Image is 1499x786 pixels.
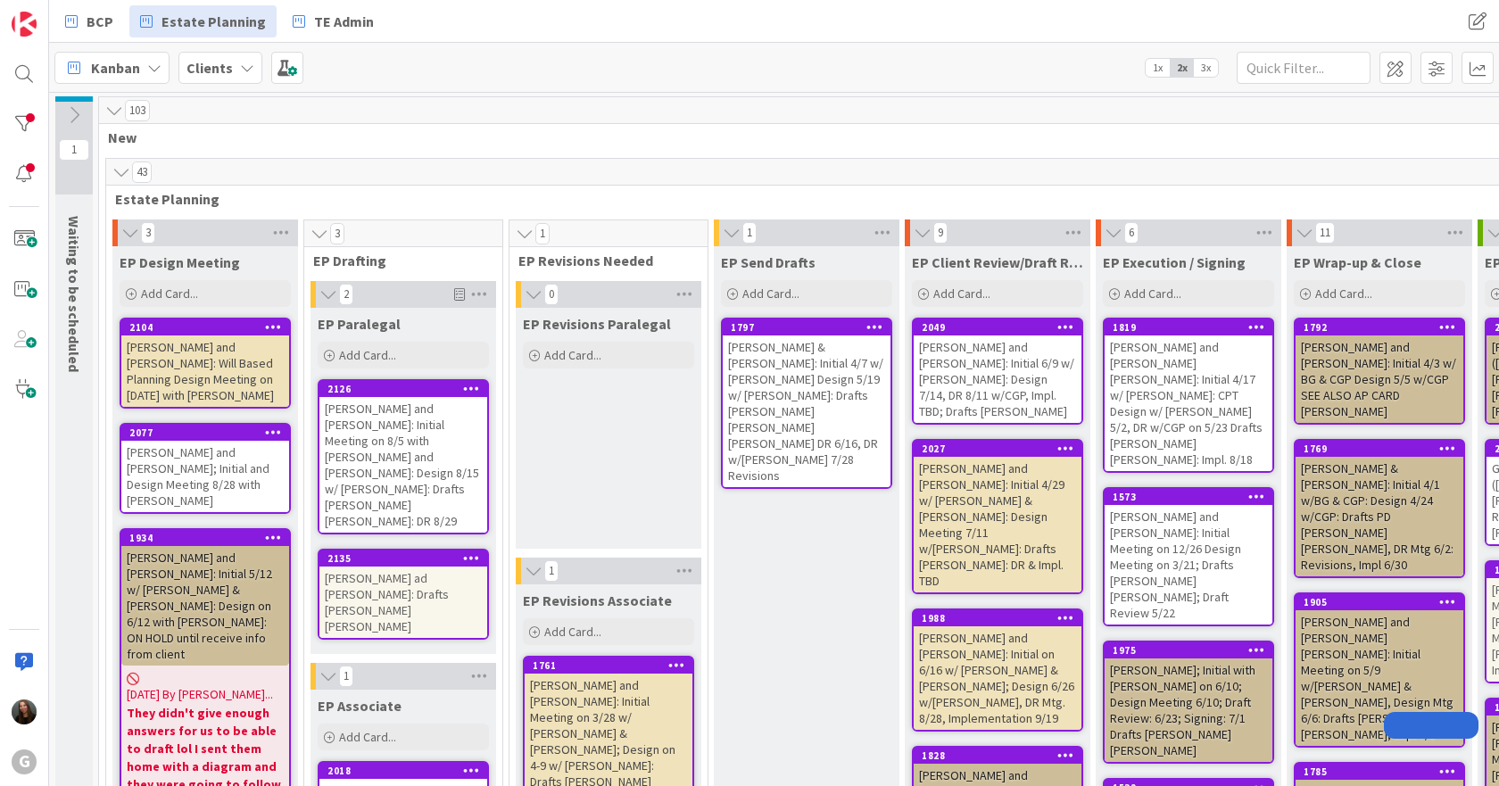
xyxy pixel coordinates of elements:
[125,100,150,121] span: 103
[1315,285,1372,302] span: Add Card...
[141,285,198,302] span: Add Card...
[533,659,692,672] div: 1761
[54,5,124,37] a: BCP
[723,319,890,335] div: 1797
[914,748,1081,764] div: 1828
[1105,658,1272,762] div: [PERSON_NAME]; Initial with [PERSON_NAME] on 6/10; Design Meeting 6/10; Draft Review: 6/23; Signi...
[1304,596,1463,608] div: 1905
[12,12,37,37] img: Visit kanbanzone.com
[339,666,353,687] span: 1
[723,335,890,487] div: [PERSON_NAME] & [PERSON_NAME]: Initial 4/7 w/ [PERSON_NAME] Design 5/19 w/ [PERSON_NAME]: Drafts ...
[319,763,487,779] div: 2018
[186,59,233,77] b: Clients
[518,252,685,269] span: EP Revisions Needed
[319,381,487,533] div: 2126[PERSON_NAME] and [PERSON_NAME]: Initial Meeting on 8/5 with [PERSON_NAME] and [PERSON_NAME]:...
[318,697,402,715] span: EP Associate
[1296,441,1463,457] div: 1769
[91,57,140,79] span: Kanban
[721,318,892,489] a: 1797[PERSON_NAME] & [PERSON_NAME]: Initial 4/7 w/ [PERSON_NAME] Design 5/19 w/ [PERSON_NAME]: Dra...
[544,560,559,582] span: 1
[523,592,672,609] span: EP Revisions Associate
[1105,642,1272,658] div: 1975
[1103,487,1274,626] a: 1573[PERSON_NAME] and [PERSON_NAME]: Initial Meeting on 12/26 Design Meeting on 3/21; Drafts [PER...
[1304,765,1463,778] div: 1785
[318,549,489,640] a: 2135[PERSON_NAME] ad [PERSON_NAME]: Drafts [PERSON_NAME] [PERSON_NAME]
[1294,318,1465,425] a: 1792[PERSON_NAME] and [PERSON_NAME]: Initial 4/3 w/ BG & CGP Design 5/5 w/CGP SEE ALSO AP CARD [P...
[65,216,83,372] span: Waiting to be scheduled
[1296,594,1463,610] div: 1905
[1170,59,1194,77] span: 2x
[731,321,890,334] div: 1797
[1113,644,1272,657] div: 1975
[121,319,289,335] div: 2104
[1296,610,1463,746] div: [PERSON_NAME] and [PERSON_NAME] [PERSON_NAME]: Initial Meeting on 5/9 w/[PERSON_NAME] & [PERSON_N...
[1124,285,1181,302] span: Add Card...
[525,658,692,674] div: 1761
[1296,594,1463,746] div: 1905[PERSON_NAME] and [PERSON_NAME] [PERSON_NAME]: Initial Meeting on 5/9 w/[PERSON_NAME] & [PERS...
[1113,321,1272,334] div: 1819
[318,379,489,534] a: 2126[PERSON_NAME] and [PERSON_NAME]: Initial Meeting on 8/5 with [PERSON_NAME] and [PERSON_NAME]:...
[742,285,799,302] span: Add Card...
[12,749,37,774] div: G
[120,318,291,409] a: 2104[PERSON_NAME] and [PERSON_NAME]: Will Based Planning Design Meeting on [DATE] with [PERSON_NAME]
[544,284,559,305] span: 0
[914,319,1081,335] div: 2049
[1103,641,1274,764] a: 1975[PERSON_NAME]; Initial with [PERSON_NAME] on 6/10; Design Meeting 6/10; Draft Review: 6/23; S...
[141,222,155,244] span: 3
[87,11,113,32] span: BCP
[121,530,289,666] div: 1934[PERSON_NAME] and [PERSON_NAME]: Initial 5/12 w/ [PERSON_NAME] & [PERSON_NAME]: Design on 6/1...
[161,11,266,32] span: Estate Planning
[1194,59,1218,77] span: 3x
[912,608,1083,732] a: 1988[PERSON_NAME] and [PERSON_NAME]: Initial on 6/16 w/ [PERSON_NAME] & [PERSON_NAME]; Design 6/2...
[1294,592,1465,748] a: 1905[PERSON_NAME] and [PERSON_NAME] [PERSON_NAME]: Initial Meeting on 5/9 w/[PERSON_NAME] & [PERS...
[1294,253,1421,271] span: EP Wrap-up & Close
[1296,441,1463,576] div: 1769[PERSON_NAME] & [PERSON_NAME]: Initial 4/1 w/BG & CGP: Design 4/24 w/CGP: Drafts PD [PERSON_N...
[523,315,671,333] span: EP Revisions Paralegal
[1105,489,1272,625] div: 1573[PERSON_NAME] and [PERSON_NAME]: Initial Meeting on 12/26 Design Meeting on 3/21; Drafts [PER...
[914,441,1081,457] div: 2027
[1296,319,1463,423] div: 1792[PERSON_NAME] and [PERSON_NAME]: Initial 4/3 w/ BG & CGP Design 5/5 w/CGP SEE ALSO AP CARD [P...
[318,315,401,333] span: EP Paralegal
[721,253,816,271] span: EP Send Drafts
[1294,439,1465,578] a: 1769[PERSON_NAME] & [PERSON_NAME]: Initial 4/1 w/BG & CGP: Design 4/24 w/CGP: Drafts PD [PERSON_N...
[1105,505,1272,625] div: [PERSON_NAME] and [PERSON_NAME]: Initial Meeting on 12/26 Design Meeting on 3/21; Drafts [PERSON_...
[914,610,1081,730] div: 1988[PERSON_NAME] and [PERSON_NAME]: Initial on 6/16 w/ [PERSON_NAME] & [PERSON_NAME]; Design 6/2...
[282,5,385,37] a: TE Admin
[129,321,289,334] div: 2104
[121,441,289,512] div: [PERSON_NAME] and [PERSON_NAME]; Initial and Design Meeting 8/28 with [PERSON_NAME]
[12,699,37,724] img: AM
[1124,222,1139,244] span: 6
[922,749,1081,762] div: 1828
[129,5,277,37] a: Estate Planning
[1304,321,1463,334] div: 1792
[922,443,1081,455] div: 2027
[327,765,487,777] div: 2018
[129,426,289,439] div: 2077
[319,567,487,638] div: [PERSON_NAME] ad [PERSON_NAME]: Drafts [PERSON_NAME] [PERSON_NAME]
[912,439,1083,594] a: 2027[PERSON_NAME] and [PERSON_NAME]: Initial 4/29 w/ [PERSON_NAME] & [PERSON_NAME]: Design Meetin...
[1146,59,1170,77] span: 1x
[912,318,1083,425] a: 2049[PERSON_NAME] and [PERSON_NAME]: Initial 6/9 w/ [PERSON_NAME]: Design 7/14, DR 8/11 w/CGP, Im...
[912,253,1083,271] span: EP Client Review/Draft Review Meeting
[339,284,353,305] span: 2
[922,321,1081,334] div: 2049
[120,253,240,271] span: EP Design Meeting
[1105,642,1272,762] div: 1975[PERSON_NAME]; Initial with [PERSON_NAME] on 6/10; Design Meeting 6/10; Draft Review: 6/23; S...
[121,319,289,407] div: 2104[PERSON_NAME] and [PERSON_NAME]: Will Based Planning Design Meeting on [DATE] with [PERSON_NAME]
[132,161,152,183] span: 43
[121,425,289,512] div: 2077[PERSON_NAME] and [PERSON_NAME]; Initial and Design Meeting 8/28 with [PERSON_NAME]
[339,729,396,745] span: Add Card...
[319,550,487,638] div: 2135[PERSON_NAME] ad [PERSON_NAME]: Drafts [PERSON_NAME] [PERSON_NAME]
[922,612,1081,625] div: 1988
[914,457,1081,592] div: [PERSON_NAME] and [PERSON_NAME]: Initial 4/29 w/ [PERSON_NAME] & [PERSON_NAME]: Design Meeting 7/...
[914,319,1081,423] div: 2049[PERSON_NAME] and [PERSON_NAME]: Initial 6/9 w/ [PERSON_NAME]: Design 7/14, DR 8/11 w/CGP, Im...
[319,550,487,567] div: 2135
[59,139,89,161] span: 1
[121,530,289,546] div: 1934
[1237,52,1371,84] input: Quick Filter...
[1296,764,1463,780] div: 1785
[1304,443,1463,455] div: 1769
[1296,457,1463,576] div: [PERSON_NAME] & [PERSON_NAME]: Initial 4/1 w/BG & CGP: Design 4/24 w/CGP: Drafts PD [PERSON_NAME]...
[127,685,273,704] span: [DATE] By [PERSON_NAME]...
[121,546,289,666] div: [PERSON_NAME] and [PERSON_NAME]: Initial 5/12 w/ [PERSON_NAME] & [PERSON_NAME]: Design on 6/12 wi...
